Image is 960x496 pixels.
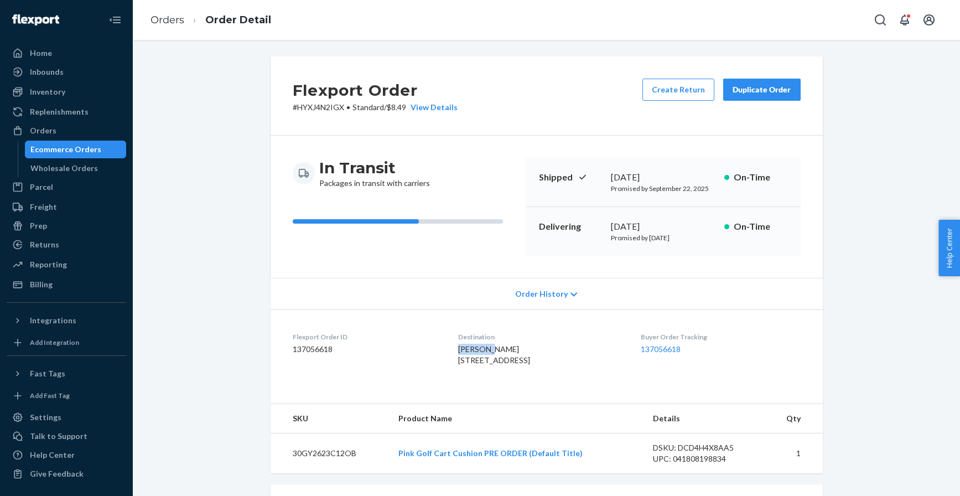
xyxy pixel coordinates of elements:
[7,122,126,139] a: Orders
[30,163,98,174] div: Wholesale Orders
[918,9,940,31] button: Open account menu
[641,332,800,342] dt: Buyer Order Tracking
[7,178,126,196] a: Parcel
[7,63,126,81] a: Inbounds
[765,404,822,433] th: Qty
[271,404,390,433] th: SKU
[644,404,766,433] th: Details
[894,9,916,31] button: Open notifications
[30,125,56,136] div: Orders
[30,368,65,379] div: Fast Tags
[30,48,52,59] div: Home
[293,102,458,113] p: # HYXJ4N2IGX / $8.49
[723,79,801,101] button: Duplicate Order
[611,220,715,233] div: [DATE]
[30,66,64,77] div: Inbounds
[7,465,126,483] button: Give Feedback
[653,453,757,464] div: UPC: 041808198834
[642,79,714,101] button: Create Return
[293,332,440,342] dt: Flexport Order ID
[7,427,126,445] a: Talk to Support
[30,182,53,193] div: Parcel
[30,315,76,326] div: Integrations
[7,217,126,235] a: Prep
[25,141,127,158] a: Ecommerce Orders
[319,158,430,178] h3: In Transit
[7,387,126,404] a: Add Fast Tag
[30,106,89,117] div: Replenishments
[30,259,67,270] div: Reporting
[7,446,126,464] a: Help Center
[30,239,59,250] div: Returns
[30,412,61,423] div: Settings
[765,433,822,474] td: 1
[293,79,458,102] h2: Flexport Order
[30,431,87,442] div: Talk to Support
[7,198,126,216] a: Freight
[30,220,47,231] div: Prep
[7,256,126,273] a: Reporting
[398,448,583,458] a: Pink Golf Cart Cushion PRE ORDER (Default Title)
[30,338,79,347] div: Add Integration
[30,279,53,290] div: Billing
[25,159,127,177] a: Wholesale Orders
[293,344,440,355] dd: 137056618
[7,44,126,62] a: Home
[30,86,65,97] div: Inventory
[104,9,126,31] button: Close Navigation
[7,365,126,383] button: Fast Tags
[319,158,430,189] div: Packages in transit with carriers
[539,220,602,233] p: Delivering
[458,344,530,365] span: [PERSON_NAME] [STREET_ADDRESS]
[7,83,126,101] a: Inventory
[611,184,715,193] p: Promised by September 22, 2025
[30,468,84,479] div: Give Feedback
[7,276,126,293] a: Billing
[641,344,681,354] a: 137056618
[7,312,126,329] button: Integrations
[142,4,280,37] ol: breadcrumbs
[869,9,891,31] button: Open Search Box
[7,103,126,121] a: Replenishments
[7,409,126,426] a: Settings
[611,171,715,184] div: [DATE]
[458,332,623,342] dt: Destination
[7,334,126,351] a: Add Integration
[734,220,787,233] p: On-Time
[653,442,757,453] div: DSKU: DCD4H4X8AA5
[539,171,602,184] p: Shipped
[390,404,644,433] th: Product Name
[733,84,791,95] div: Duplicate Order
[205,14,271,26] a: Order Detail
[352,102,384,112] span: Standard
[30,449,75,461] div: Help Center
[734,171,787,184] p: On-Time
[30,201,57,213] div: Freight
[151,14,184,26] a: Orders
[346,102,350,112] span: •
[611,233,715,242] p: Promised by [DATE]
[12,14,59,25] img: Flexport logo
[30,144,101,155] div: Ecommerce Orders
[7,236,126,254] a: Returns
[938,220,960,276] button: Help Center
[30,391,70,400] div: Add Fast Tag
[406,102,458,113] button: View Details
[515,288,568,299] span: Order History
[271,433,390,474] td: 30GY2623C12OB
